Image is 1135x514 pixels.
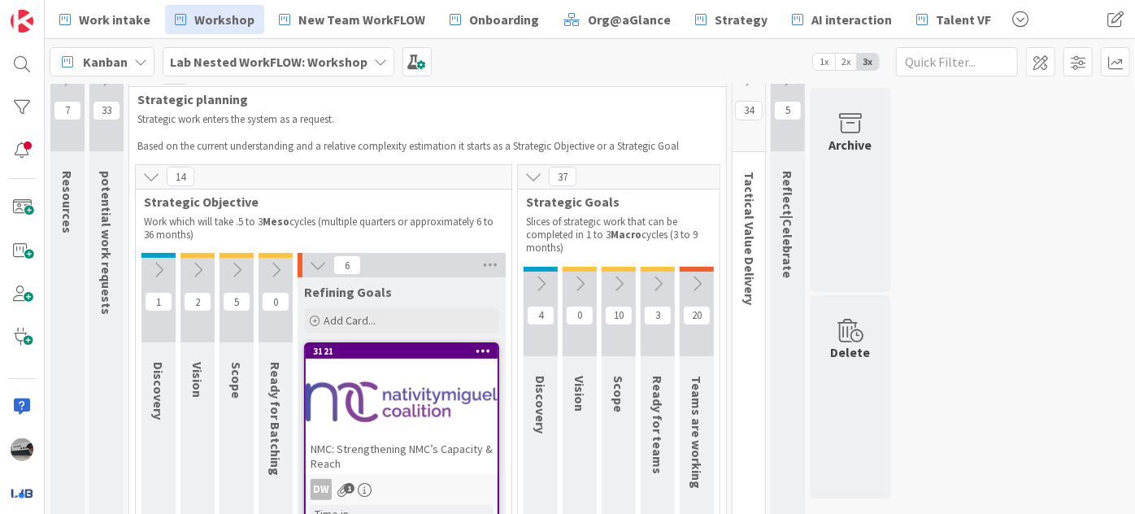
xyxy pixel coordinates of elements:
[223,292,250,311] span: 5
[313,346,498,357] div: 3121
[611,376,627,412] span: Scope
[306,438,498,474] div: NMC: Strengthening NMC’s Capacity & Reach
[896,47,1018,76] input: Quick Filter...
[526,216,711,255] p: Slices of strategic work that can be completed in 1 to 3 cycles (3 to 9 months)
[566,306,594,325] span: 0
[150,362,167,420] span: Discovery
[59,171,76,233] span: Resources
[344,483,354,494] span: 1
[685,5,777,34] a: Strategy
[165,5,264,34] a: Workshop
[774,101,802,120] span: 5
[137,140,718,153] p: Based on the current understanding and a relative complexity estimation it starts as a Strategic ...
[683,306,711,325] span: 20
[98,171,115,315] span: potential work requests
[145,292,172,311] span: 1
[857,54,879,70] span: 3x
[549,167,576,186] span: 37
[304,284,392,300] span: Refining Goals
[311,479,332,500] div: DW
[572,376,588,412] span: Vision
[527,306,554,325] span: 4
[780,171,796,278] span: Reflect|Celebrate
[907,5,1001,34] a: Talent VF
[588,10,671,29] span: Org@aGlance
[782,5,902,34] a: AI interaction
[835,54,857,70] span: 2x
[831,342,871,362] div: Delete
[189,362,206,398] span: Vision
[144,194,491,210] span: Strategic Objective
[650,376,666,474] span: Ready for teams
[324,313,376,328] span: Add Card...
[306,344,498,474] div: 3121NMC: Strengthening NMC’s Capacity & Reach
[526,194,699,210] span: Strategic Goals
[533,376,549,433] span: Discovery
[554,5,681,34] a: Org@aGlance
[167,167,194,186] span: 14
[469,10,539,29] span: Onboarding
[644,306,672,325] span: 3
[611,228,641,242] strong: Macro
[83,52,128,72] span: Kanban
[440,5,549,34] a: Onboarding
[262,292,289,311] span: 0
[11,481,33,504] img: avatar
[811,10,892,29] span: AI interaction
[269,5,435,34] a: New Team WorkFLOW
[144,216,503,242] p: Work which will take .5 to 3 cycles (multiple quarters or approximately 6 to 36 months)
[298,10,425,29] span: New Team WorkFLOW
[605,306,633,325] span: 10
[11,10,33,33] img: Visit kanbanzone.com
[170,54,367,70] b: Lab Nested WorkFLOW: Workshop
[137,113,718,126] p: Strategic work enters the system as a request.
[306,344,498,359] div: 3121
[735,101,763,120] span: 34
[137,91,706,107] span: Strategic planning
[936,10,991,29] span: Talent VF
[333,255,361,275] span: 6
[50,5,160,34] a: Work intake
[184,292,211,311] span: 2
[228,362,245,399] span: Scope
[715,10,768,29] span: Strategy
[263,215,289,229] strong: Meso
[79,10,150,29] span: Work intake
[194,10,254,29] span: Workshop
[93,101,120,120] span: 33
[741,172,758,305] span: Tactical Value Delivery
[813,54,835,70] span: 1x
[306,479,498,500] div: DW
[829,135,872,155] div: Archive
[267,362,284,476] span: Ready for Batching
[11,438,33,461] img: jB
[689,376,705,489] span: Teams are working
[54,101,81,120] span: 7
